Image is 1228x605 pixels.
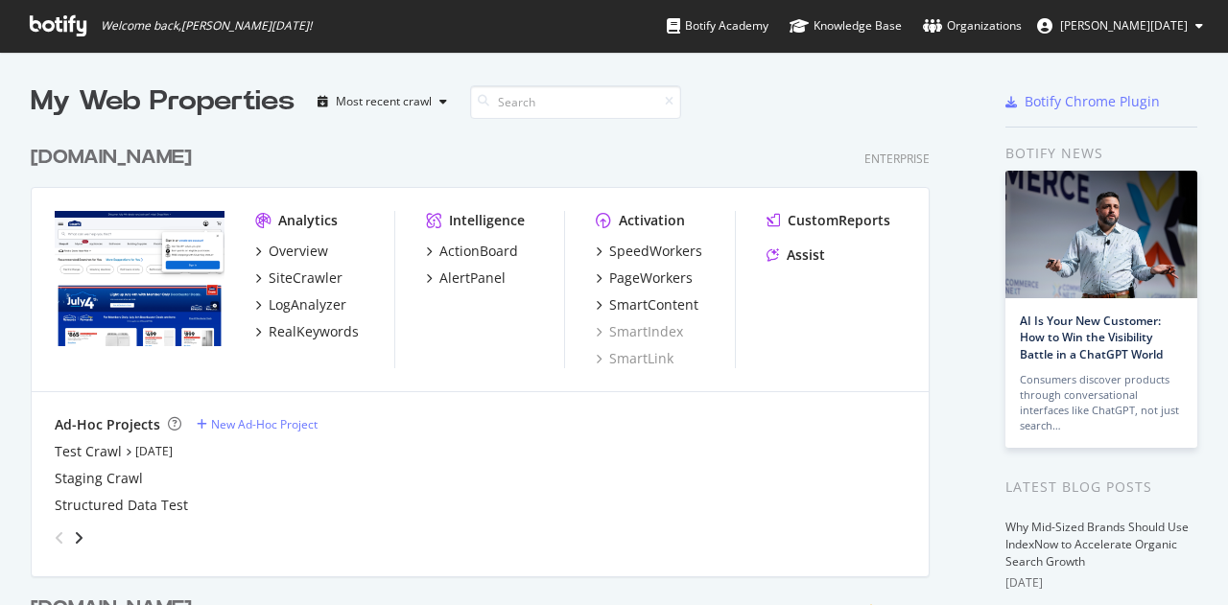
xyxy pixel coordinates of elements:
[609,295,698,314] div: SmartContent
[864,151,930,167] div: Enterprise
[1005,519,1189,570] a: Why Mid-Sized Brands Should Use IndexNow to Accelerate Organic Search Growth
[787,245,825,265] div: Assist
[255,242,328,261] a: Overview
[667,16,768,35] div: Botify Academy
[55,442,122,461] a: Test Crawl
[619,211,685,230] div: Activation
[426,268,506,288] a: AlertPanel
[269,268,342,288] div: SiteCrawler
[439,268,506,288] div: AlertPanel
[1005,477,1197,498] div: Latest Blog Posts
[310,86,455,117] button: Most recent crawl
[596,268,693,288] a: PageWorkers
[1025,92,1160,111] div: Botify Chrome Plugin
[609,268,693,288] div: PageWorkers
[269,295,346,314] div: LogAnalyzer
[278,211,338,230] div: Analytics
[31,82,295,121] div: My Web Properties
[596,295,698,314] a: SmartContent
[1020,372,1183,433] div: Consumers discover products through conversational interfaces like ChatGPT, not just search…
[790,16,902,35] div: Knowledge Base
[55,469,143,488] a: Staging Crawl
[135,443,173,459] a: [DATE]
[1022,11,1218,41] button: [PERSON_NAME][DATE]
[596,242,702,261] a: SpeedWorkers
[1005,574,1197,592] div: [DATE]
[101,18,312,34] span: Welcome back, [PERSON_NAME][DATE] !
[1020,313,1163,361] a: AI Is Your New Customer: How to Win the Visibility Battle in a ChatGPT World
[923,16,1022,35] div: Organizations
[255,322,359,341] a: RealKeywords
[269,242,328,261] div: Overview
[197,416,318,432] a: New Ad-Hoc Project
[55,415,160,434] div: Ad-Hoc Projects
[426,242,518,261] a: ActionBoard
[788,211,890,230] div: CustomReports
[439,242,518,261] div: ActionBoard
[767,245,825,265] a: Assist
[55,496,188,515] a: Structured Data Test
[255,295,346,314] a: LogAnalyzer
[1005,171,1197,298] img: AI Is Your New Customer: How to Win the Visibility Battle in a ChatGPT World
[449,211,525,230] div: Intelligence
[31,144,200,172] a: [DOMAIN_NAME]
[1005,92,1160,111] a: Botify Chrome Plugin
[1005,143,1197,164] div: Botify news
[336,96,432,107] div: Most recent crawl
[596,349,673,368] a: SmartLink
[269,322,359,341] div: RealKeywords
[596,322,683,341] a: SmartIndex
[470,85,681,119] input: Search
[31,144,192,172] div: [DOMAIN_NAME]
[211,416,318,432] div: New Ad-Hoc Project
[1060,17,1188,34] span: Naveen Raja Singaraju
[255,268,342,288] a: SiteCrawler
[55,211,224,347] img: www.lowes.com
[72,528,85,547] div: angle-right
[609,242,702,261] div: SpeedWorkers
[47,523,72,553] div: angle-left
[767,211,890,230] a: CustomReports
